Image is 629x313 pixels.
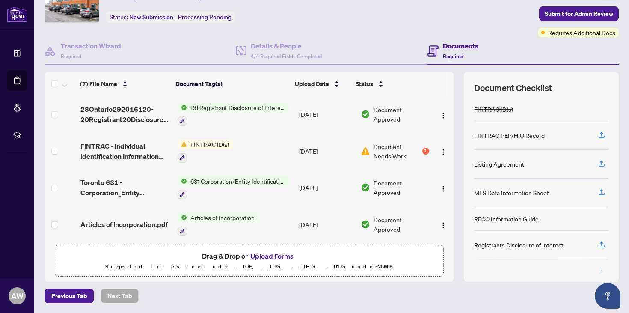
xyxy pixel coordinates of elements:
[548,28,615,37] span: Requires Additional Docs
[187,103,288,112] span: 161 Registrant Disclosure of Interest - Disposition ofProperty
[80,104,171,125] span: 28Ontario292016120-20Registrant20Disclosure20of20Interest2020Disposition20of20Property 1 EXECUTED...
[61,53,81,60] span: Required
[45,289,94,303] button: Previous Tab
[77,72,172,96] th: (7) File Name
[55,245,443,277] span: Drag & Drop orUpload FormsSupported files include .PDF, .JPG, .JPEG, .PNG under25MB
[178,103,288,126] button: Status Icon161 Registrant Disclosure of Interest - Disposition ofProperty
[178,213,258,236] button: Status IconArticles of Incorporation
[80,177,171,198] span: Toronto 631 - Corporation_Entity Identification Information Record.pdf
[474,188,549,197] div: MLS Data Information Sheet
[80,219,168,230] span: Articles of Incorporation.pdf
[440,222,447,229] img: Logo
[296,170,357,206] td: [DATE]
[51,289,87,303] span: Previous Tab
[296,133,357,170] td: [DATE]
[595,283,620,309] button: Open asap
[60,262,438,272] p: Supported files include .PDF, .JPG, .JPEG, .PNG under 25 MB
[356,79,373,89] span: Status
[106,11,235,23] div: Status:
[422,148,429,155] div: 1
[374,178,429,197] span: Document Approved
[295,79,329,89] span: Upload Date
[361,220,370,229] img: Document Status
[443,41,478,51] h4: Documents
[474,131,545,140] div: FINTRAC PEP/HIO Record
[61,41,121,51] h4: Transaction Wizard
[440,112,447,119] img: Logo
[352,72,426,96] th: Status
[178,103,187,112] img: Status Icon
[374,105,429,124] span: Document Approved
[545,7,613,21] span: Submit for Admin Review
[187,176,288,186] span: 631 Corporation/Entity Identification InformationRecord
[172,72,291,96] th: Document Tag(s)
[178,213,187,222] img: Status Icon
[296,206,357,243] td: [DATE]
[443,53,463,60] span: Required
[436,218,450,231] button: Logo
[248,250,296,262] button: Upload Forms
[474,82,552,94] span: Document Checklist
[251,41,322,51] h4: Details & People
[178,176,187,186] img: Status Icon
[474,240,564,250] div: Registrants Disclosure of Interest
[80,79,117,89] span: (7) File Name
[474,159,524,169] div: Listing Agreement
[361,146,370,156] img: Document Status
[361,110,370,119] img: Document Status
[436,107,450,121] button: Logo
[187,213,258,222] span: Articles of Incorporation
[361,183,370,192] img: Document Status
[178,140,187,149] img: Status Icon
[539,6,619,21] button: Submit for Admin Review
[474,214,539,224] div: RECO Information Guide
[11,290,24,302] span: AW
[374,215,429,234] span: Document Approved
[202,250,296,262] span: Drag & Drop or
[80,141,171,161] span: FINTRAC - Individual Identification Information Record-16.pdf
[436,144,450,158] button: Logo
[436,181,450,194] button: Logo
[291,72,352,96] th: Upload Date
[129,13,231,21] span: New Submission - Processing Pending
[187,140,233,149] span: FINTRAC ID(s)
[440,185,447,192] img: Logo
[101,289,139,303] button: Next Tab
[178,140,233,163] button: Status IconFINTRAC ID(s)
[440,149,447,155] img: Logo
[474,104,513,114] div: FINTRAC ID(s)
[7,6,27,22] img: logo
[296,96,357,133] td: [DATE]
[251,53,322,60] span: 4/4 Required Fields Completed
[178,176,288,200] button: Status Icon631 Corporation/Entity Identification InformationRecord
[374,142,420,161] span: Document Needs Work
